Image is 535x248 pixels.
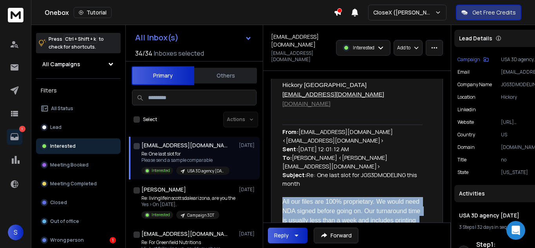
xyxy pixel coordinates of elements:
p: [DATE] [239,186,257,193]
button: Primary [132,66,194,85]
strong: From: [282,128,298,136]
p: Re: One last slot for [141,151,230,157]
p: Closed [50,199,67,206]
a: [DOMAIN_NAME] [282,100,331,107]
p: Domain [457,144,475,150]
p: Please send a sample comparable [141,157,230,163]
p: CloseX ([PERSON_NAME]) [373,9,435,16]
p: [EMAIL_ADDRESS][DOMAIN_NAME] [271,50,331,63]
button: Forward [314,228,358,243]
h1: [EMAIL_ADDRESS][DOMAIN_NAME] [141,230,228,238]
p: website [457,119,474,125]
span: 3 Steps [459,224,474,230]
p: State [457,169,468,176]
button: Meeting Completed [36,176,121,192]
p: Wrong person [50,237,84,243]
button: Closed [36,195,121,210]
h1: All Campaigns [42,60,80,68]
h1: [PERSON_NAME] [141,186,186,194]
button: Lead [36,119,121,135]
p: Meeting Completed [50,181,97,187]
span: 34 / 34 [135,49,152,58]
p: title [457,157,466,163]
h1: [EMAIL_ADDRESS][DOMAIN_NAME] [271,33,331,49]
button: Interested [36,138,121,154]
p: Re: livinglifeinscottsdalearizona, are you the [141,195,235,201]
button: All Status [36,101,121,116]
div: Onebox [45,7,334,18]
button: Campaign [457,56,489,63]
button: Others [194,67,257,84]
p: [DATE] [239,231,257,237]
p: Lead [50,124,61,130]
strong: Sent: [282,145,298,153]
p: Out of office [50,218,79,224]
p: Interested [50,143,76,149]
p: Campaign [457,56,480,63]
h1: All Inbox(s) [135,34,179,42]
button: Meeting Booked [36,157,121,173]
span: 32 days in sequence [477,224,520,230]
div: All our files are 100% proprietary. We would need NDA signed before going on. Our turnaround time... [282,197,425,244]
button: S [8,224,23,240]
div: 1 [110,237,116,243]
p: Interested [152,168,170,174]
p: Company Name [457,81,492,88]
p: Yes > On [DATE], [141,201,235,208]
div: Open Intercom Messenger [506,221,525,240]
p: Press to check for shortcuts. [49,35,104,51]
p: All Status [51,105,73,112]
u: [EMAIL_ADDRESS][DOMAIN_NAME] [282,91,384,98]
div: Reply [274,232,289,239]
p: USA 3D agency [DATE] [187,168,225,174]
h1: [EMAIL_ADDRESS][DOMAIN_NAME] [141,141,228,149]
p: Add to [397,45,410,51]
button: Tutorial [74,7,112,18]
span: Ctrl + Shift + k [64,34,97,43]
p: Country [457,132,475,138]
button: Reply [268,228,307,243]
h3: Filters [36,85,121,96]
span: Hickory [GEOGRAPHIC_DATA] [282,81,367,88]
button: Out of office [36,214,121,229]
p: 1 [19,126,25,132]
p: linkedin [457,107,476,113]
button: Get Free Credits [456,5,521,20]
p: Email [457,69,470,75]
p: location [457,94,475,100]
button: Wrong person1 [36,232,121,248]
p: Interested [152,212,170,218]
label: Select [143,116,157,123]
strong: To: [282,154,292,161]
p: Re: For Greenfield Nutritions [141,239,230,246]
p: Lead Details [459,34,492,42]
p: [DATE] [239,142,257,148]
p: Meeting Booked [50,162,89,168]
button: All Inbox(s) [129,30,258,45]
a: 1 [7,129,22,145]
h3: Inboxes selected [154,49,204,58]
div: [EMAIL_ADDRESS][DOMAIN_NAME] <[EMAIL_ADDRESS][DOMAIN_NAME]> [DATE] 12:01:12 AM [PERSON_NAME] <[PE... [282,127,425,188]
strong: Subject: [282,171,307,179]
p: Campaign 3DT [187,212,215,218]
button: All Campaigns [36,56,121,72]
p: Interested [353,45,374,51]
p: Get Free Credits [472,9,516,16]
